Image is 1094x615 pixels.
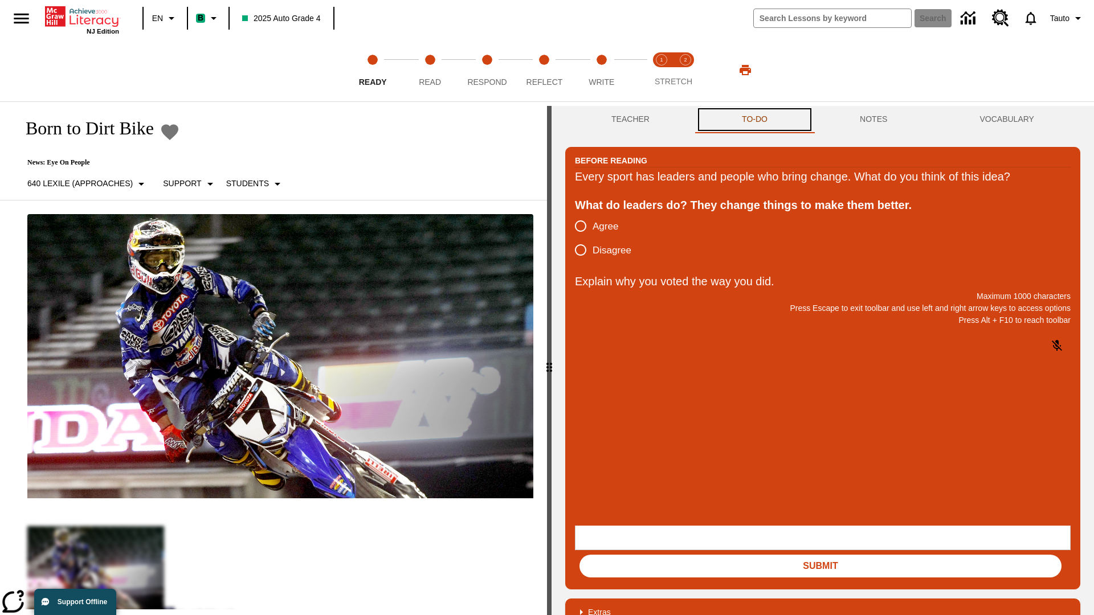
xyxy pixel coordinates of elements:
[814,106,933,133] button: NOTES
[359,77,387,87] span: Ready
[5,2,38,35] button: Open side menu
[163,178,201,190] p: Support
[696,106,814,133] button: TO-DO
[191,8,225,28] button: Boost Class color is mint green. Change class color
[454,39,520,101] button: Respond step 3 of 5
[87,28,119,35] span: NJ Edition
[242,13,321,24] span: 2025 Auto Grade 4
[511,39,577,101] button: Reflect step 4 of 5
[985,3,1016,34] a: Resource Center, Will open in new tab
[954,3,985,34] a: Data Center
[684,57,687,63] text: 2
[579,555,1062,577] button: Submit
[547,106,552,615] div: Press Enter or Spacebar and then press right and left arrow keys to move the slider
[575,272,1071,290] p: Explain why you voted the way you did.
[933,106,1080,133] button: VOCABULARY
[158,174,221,194] button: Scaffolds, Support
[1050,13,1069,24] span: Tauto
[655,77,692,86] span: STRETCH
[565,106,696,133] button: Teacher
[552,106,1094,615] div: activity
[569,39,635,101] button: Write step 5 of 5
[575,154,647,167] h2: Before Reading
[1043,332,1071,359] button: Click to activate and allow voice recognition
[593,219,618,234] span: Agree
[45,4,119,35] div: Home
[754,9,911,27] input: search field
[27,178,133,190] p: 640 Lexile (Approaches)
[645,39,678,101] button: Stretch Read step 1 of 2
[419,77,441,87] span: Read
[14,118,154,139] h1: Born to Dirt Bike
[23,174,153,194] button: Select Lexile, 640 Lexile (Approaches)
[727,60,764,80] button: Print
[1046,8,1089,28] button: Profile/Settings
[397,39,463,101] button: Read step 2 of 5
[58,598,107,606] span: Support Offline
[669,39,702,101] button: Stretch Respond step 2 of 2
[160,122,180,142] button: Add to Favorites - Born to Dirt Bike
[526,77,563,87] span: Reflect
[34,589,116,615] button: Support Offline
[575,214,640,262] div: poll
[226,178,269,190] p: Students
[467,77,507,87] span: Respond
[565,106,1080,133] div: Instructional Panel Tabs
[575,314,1071,326] p: Press Alt + F10 to reach toolbar
[593,243,631,258] span: Disagree
[660,57,663,63] text: 1
[152,13,163,24] span: EN
[575,290,1071,302] p: Maximum 1000 characters
[14,158,289,167] p: News: Eye On People
[575,196,1071,214] div: What do leaders do? They change things to make them better.
[198,11,203,25] span: B
[575,302,1071,314] p: Press Escape to exit toolbar and use left and right arrow keys to access options
[575,167,1071,186] div: Every sport has leaders and people who bring change. What do you think of this idea?
[589,77,614,87] span: Write
[222,174,289,194] button: Select Student
[147,8,183,28] button: Language: EN, Select a language
[1016,3,1046,33] a: Notifications
[5,9,166,19] body: Explain why you voted the way you did. Maximum 1000 characters Press Alt + F10 to reach toolbar P...
[340,39,406,101] button: Ready step 1 of 5
[27,214,533,499] img: Motocross racer James Stewart flies through the air on his dirt bike.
